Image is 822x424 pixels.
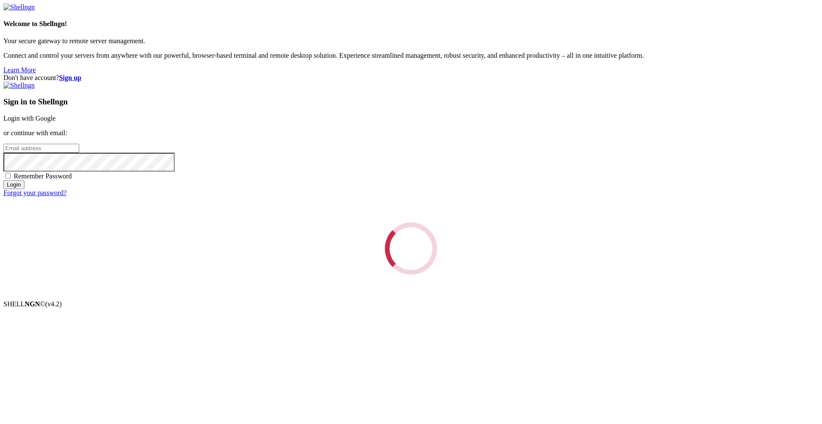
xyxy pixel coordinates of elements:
h3: Sign in to Shellngn [3,97,819,107]
span: 4.2.0 [45,300,62,308]
div: Loading... [385,222,437,275]
a: Forgot your password? [3,189,66,196]
a: Learn More [3,66,36,74]
img: Shellngn [3,82,35,89]
h4: Welcome to Shellngn! [3,20,819,28]
a: Sign up [59,74,81,81]
input: Remember Password [5,173,11,178]
span: SHELL © [3,300,62,308]
a: Login with Google [3,115,56,122]
div: Don't have account? [3,74,819,82]
b: NGN [25,300,40,308]
p: or continue with email: [3,129,819,137]
p: Your secure gateway to remote server management. [3,37,819,45]
span: Remember Password [14,172,72,180]
img: Shellngn [3,3,35,11]
p: Connect and control your servers from anywhere with our powerful, browser-based terminal and remo... [3,52,819,59]
input: Login [3,180,24,189]
input: Email address [3,144,79,153]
